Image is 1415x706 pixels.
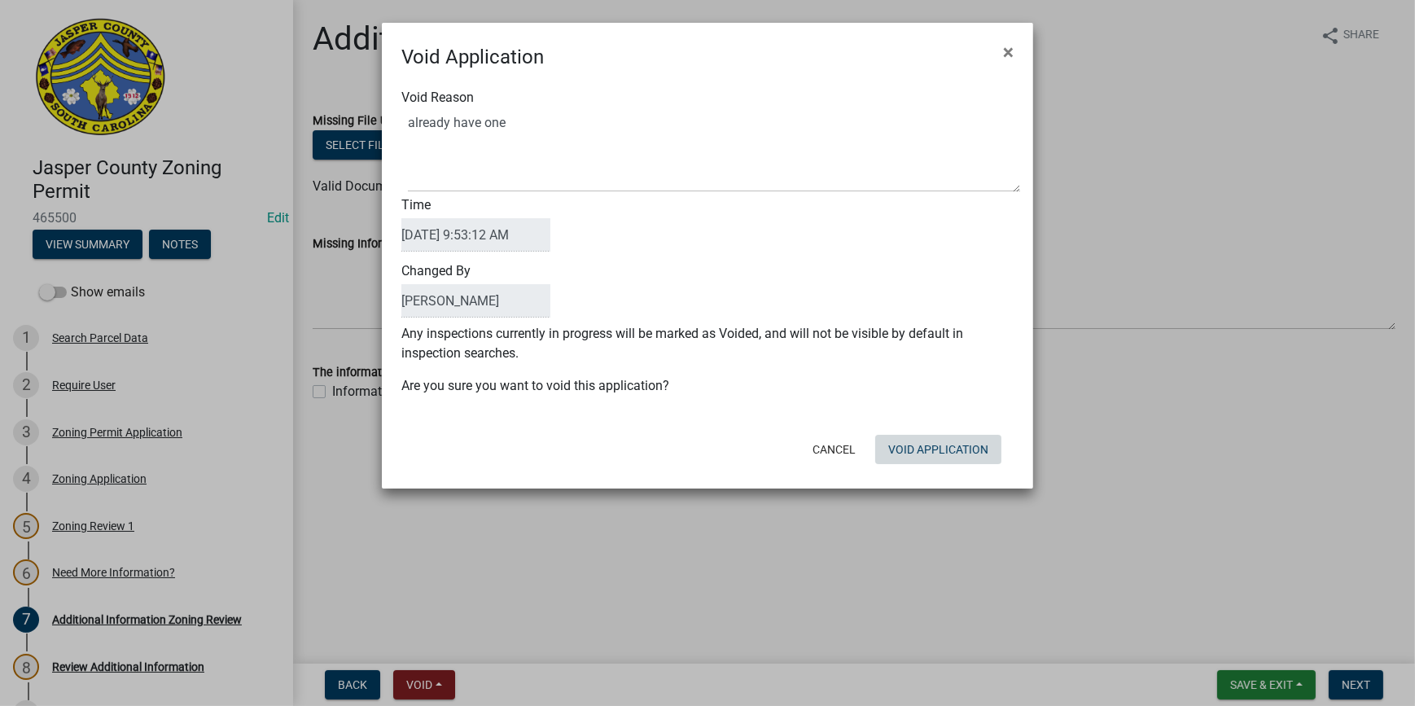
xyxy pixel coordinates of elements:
[799,435,869,464] button: Cancel
[990,29,1027,75] button: Close
[401,376,1014,396] p: Are you sure you want to void this application?
[401,91,474,104] label: Void Reason
[401,284,550,318] input: ClosedBy
[401,324,1014,363] p: Any inspections currently in progress will be marked as Voided, and will not be visible by defaul...
[401,42,544,72] h4: Void Application
[401,265,550,318] label: Changed By
[875,435,1001,464] button: Void Application
[401,218,550,252] input: DateTime
[1003,41,1014,64] span: ×
[401,199,550,252] label: Time
[408,111,1020,192] textarea: Void Reason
